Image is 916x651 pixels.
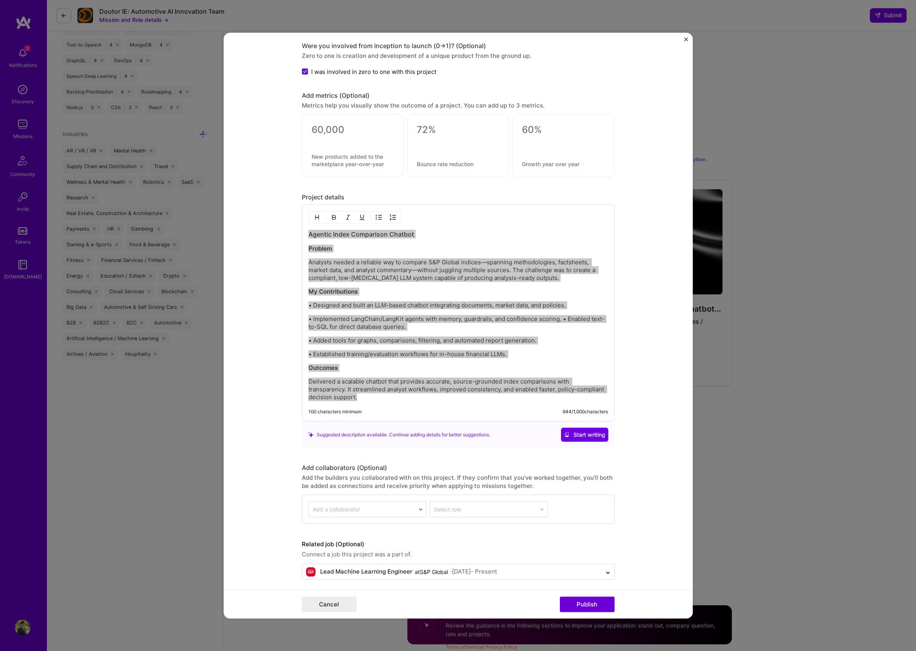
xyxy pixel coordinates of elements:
div: 944 / 1,000 characters [563,409,608,415]
div: Project details [302,193,615,201]
strong: Problem [308,245,332,252]
i: icon CrystalBallWhite [564,432,570,438]
div: Metrics help you visually show the outcome of a project. You can add up to 3 metrics. [302,101,615,109]
div: Add a collaborator [313,505,360,513]
p: Delivered a scalable chatbot that provides accurate, source-grounded index comparisons with trans... [308,378,608,401]
i: icon SuggestedTeams [308,432,314,438]
p: • Implemented LangChain/LangKit agents with memory, guardrails, and confidence scoring. • Enabled... [308,315,608,331]
button: Close [684,37,688,45]
img: Divider [325,213,326,222]
label: Related job (Optional) [302,540,615,549]
img: Heading [314,214,320,221]
img: Company logo [306,567,315,576]
h3: Agentic Index Comparison Chatbot [308,230,608,239]
div: at S&P Global [415,568,448,576]
img: UL [376,214,382,221]
p: • Designed and built an LLM-based chatbot integrating documents, market data, and policies. [308,301,608,309]
div: Add the builders you collaborated with on this project. If they confirm that you’ve worked togeth... [302,473,615,490]
div: Lead Machine Learning Engineer [320,568,412,576]
div: 100 characters minimum [308,409,362,415]
img: OL [390,214,396,221]
strong: My Contributions [308,288,358,295]
div: Were you involved from inception to launch (0 -> 1)? (Optional) [302,41,615,50]
p: • Added tools for graphs, comparisons, filtering, and automated report generation. [308,337,608,344]
div: · [DATE] - Present [450,568,497,576]
p: • Established training/evaluation workflows for in-house financial LLMs. [308,350,608,358]
span: Start writing [564,431,605,439]
span: I was involved in zero to one with this project [311,67,436,75]
button: Cancel [302,597,357,612]
img: drop icon [418,507,423,511]
div: Add collaborators (Optional) [302,464,615,472]
img: Underline [359,214,365,221]
p: Analysts needed a reliable way to compare S&P Global indices—spanning methodologies, factsheets, ... [308,258,608,282]
button: Publish [560,597,615,612]
img: Bold [331,214,337,221]
strong: Outcomes [308,364,338,371]
div: Suggested description available. Continue adding details for better suggestions. [308,430,490,439]
button: Start writing [561,428,608,442]
img: Italic [345,214,351,221]
div: Add metrics (Optional) [302,91,615,100]
div: Zero to one is creation and development of a unique product from the ground up. [302,51,615,59]
span: Connect a job this project was a part of. [302,550,615,559]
